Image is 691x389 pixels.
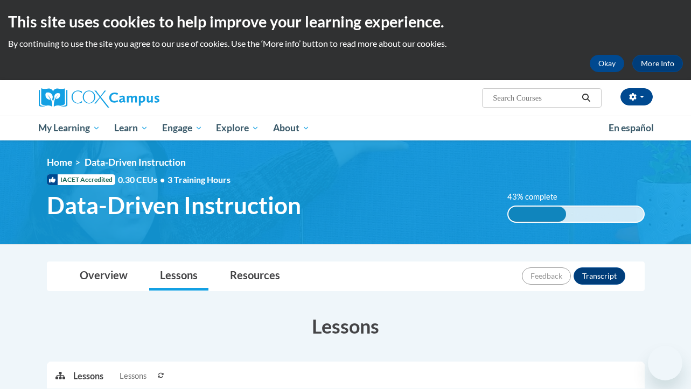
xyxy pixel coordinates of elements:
[590,55,624,72] button: Okay
[32,116,108,140] a: My Learning
[507,191,569,203] label: 43% complete
[219,262,291,291] a: Resources
[73,370,103,382] p: Lessons
[120,370,146,382] span: Lessons
[69,262,138,291] a: Overview
[609,122,654,133] span: En español
[39,88,233,108] a: Cox Campus
[107,116,155,140] a: Learn
[632,55,683,72] a: More Info
[8,38,683,49] p: By continuing to use the site you agree to our use of cookies. Use the ‘More info’ button to read...
[508,207,567,222] div: 43% complete
[39,88,159,108] img: Cox Campus
[602,117,661,139] a: En español
[266,116,317,140] a: About
[522,267,571,285] button: Feedback
[162,122,203,135] span: Engage
[620,88,653,105] button: Account Settings
[160,174,165,185] span: •
[492,91,578,104] input: Search Courses
[47,157,72,168] a: Home
[167,174,231,185] span: 3 Training Hours
[209,116,266,140] a: Explore
[47,313,645,340] h3: Lessons
[85,157,186,168] span: Data-Driven Instruction
[118,174,167,186] span: 0.30 CEUs
[578,91,594,104] button: Search
[574,267,625,285] button: Transcript
[114,122,148,135] span: Learn
[31,116,661,140] div: Main menu
[273,122,310,135] span: About
[47,191,301,220] span: Data-Driven Instruction
[149,262,208,291] a: Lessons
[8,11,683,32] h2: This site uses cookies to help improve your learning experience.
[648,346,682,380] iframe: Button to launch messaging window
[155,116,210,140] a: Engage
[38,122,100,135] span: My Learning
[216,122,259,135] span: Explore
[47,174,115,185] span: IACET Accredited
